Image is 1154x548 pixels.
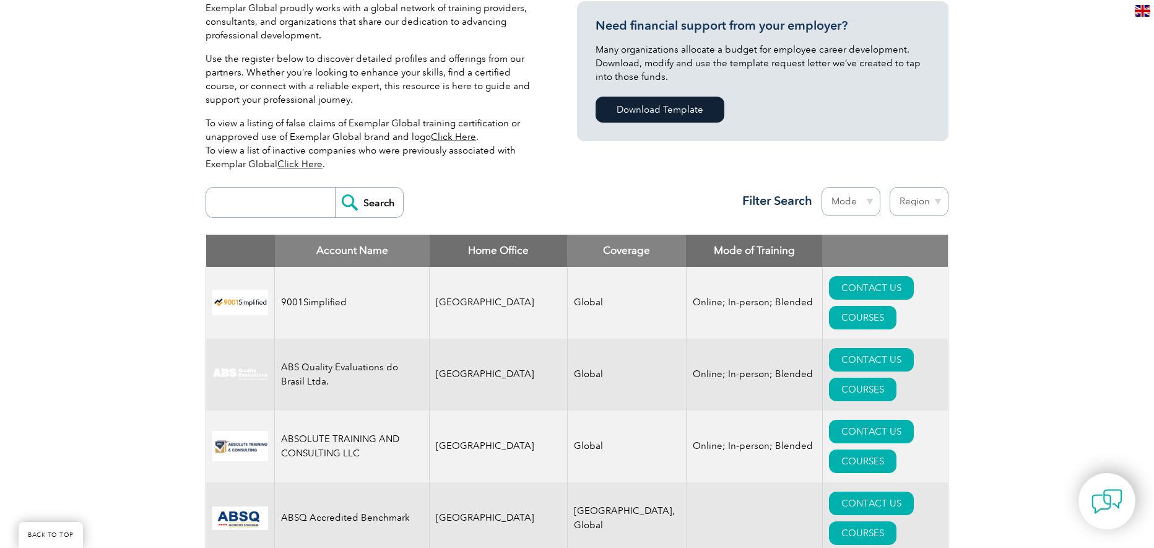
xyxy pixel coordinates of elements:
[829,492,914,515] a: CONTACT US
[567,235,686,267] th: Coverage: activate to sort column ascending
[212,507,268,530] img: cc24547b-a6e0-e911-a812-000d3a795b83-logo.png
[735,193,812,209] h3: Filter Search
[277,159,323,170] a: Click Here
[822,235,948,267] th: : activate to sort column ascending
[829,276,914,300] a: CONTACT US
[1135,5,1150,17] img: en
[567,267,686,339] td: Global
[430,411,568,482] td: [GEOGRAPHIC_DATA]
[335,188,403,217] input: Search
[430,267,568,339] td: [GEOGRAPHIC_DATA]
[829,420,914,443] a: CONTACT US
[596,18,930,33] h3: Need financial support from your employer?
[686,267,822,339] td: Online; In-person; Blended
[206,1,540,42] p: Exemplar Global proudly works with a global network of training providers, consultants, and organ...
[206,52,540,107] p: Use the register below to discover detailed profiles and offerings from our partners. Whether you...
[686,411,822,482] td: Online; In-person; Blended
[430,339,568,411] td: [GEOGRAPHIC_DATA]
[829,450,896,473] a: COURSES
[596,97,724,123] a: Download Template
[686,235,822,267] th: Mode of Training: activate to sort column ascending
[567,411,686,482] td: Global
[275,339,430,411] td: ABS Quality Evaluations do Brasil Ltda.
[212,368,268,381] img: c92924ac-d9bc-ea11-a814-000d3a79823d-logo.jpg
[19,522,83,548] a: BACK TO TOP
[275,267,430,339] td: 9001Simplified
[567,339,686,411] td: Global
[829,348,914,372] a: CONTACT US
[596,43,930,84] p: Many organizations allocate a budget for employee career development. Download, modify and use th...
[829,378,896,401] a: COURSES
[212,290,268,315] img: 37c9c059-616f-eb11-a812-002248153038-logo.png
[1091,486,1122,517] img: contact-chat.png
[430,235,568,267] th: Home Office: activate to sort column ascending
[275,235,430,267] th: Account Name: activate to sort column descending
[206,116,540,171] p: To view a listing of false claims of Exemplar Global training certification or unapproved use of ...
[212,431,268,461] img: 16e092f6-eadd-ed11-a7c6-00224814fd52-logo.png
[431,131,476,142] a: Click Here
[275,411,430,482] td: ABSOLUTE TRAINING AND CONSULTING LLC
[829,521,896,545] a: COURSES
[686,339,822,411] td: Online; In-person; Blended
[829,306,896,329] a: COURSES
